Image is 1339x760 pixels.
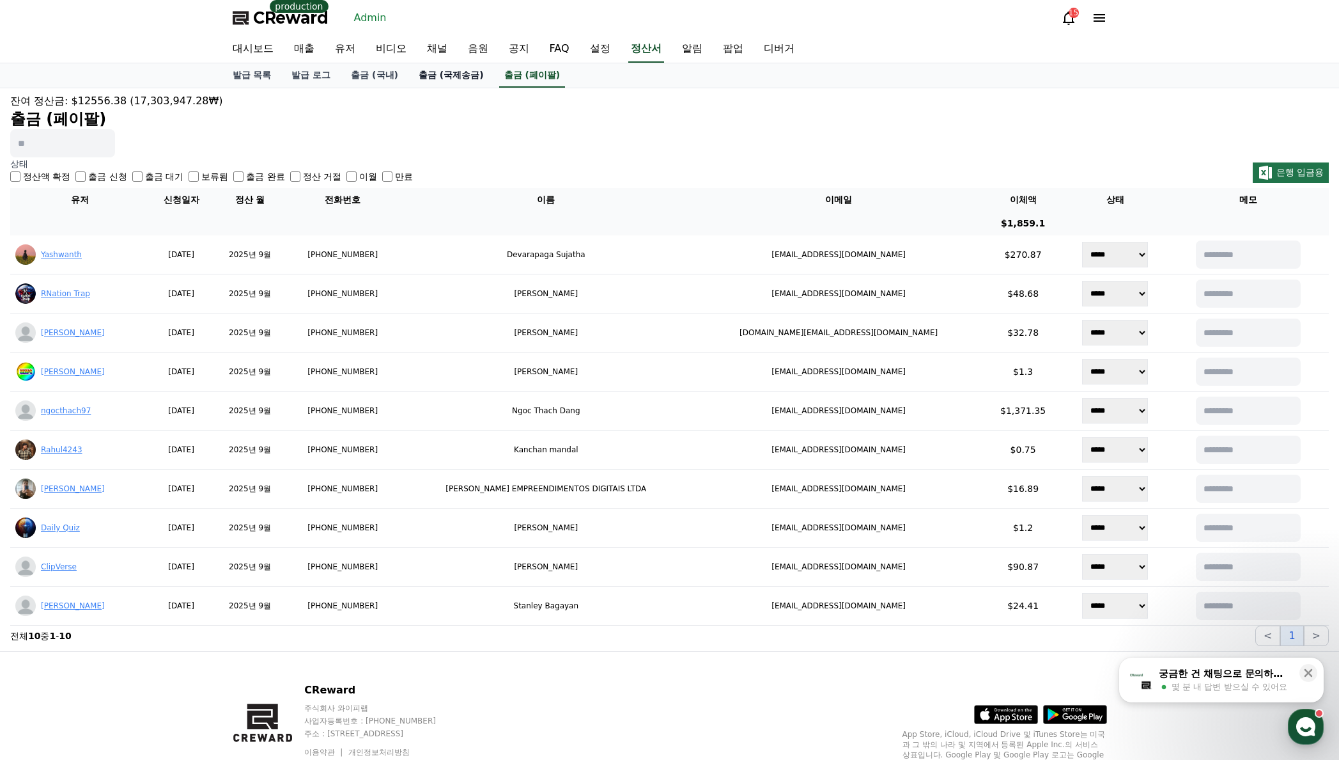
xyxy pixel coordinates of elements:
[693,392,984,431] td: [EMAIL_ADDRESS][DOMAIN_NAME]
[213,188,286,212] th: 정산 월
[286,188,399,212] th: 전화번호
[417,36,458,63] a: 채널
[713,36,754,63] a: 팝업
[399,431,693,470] td: Kanchan mandal
[989,365,1057,378] p: $1.3
[286,392,399,431] td: [PHONE_NUMBER]
[693,352,984,392] td: [EMAIL_ADDRESS][DOMAIN_NAME]
[281,63,341,88] a: 발급 로그
[989,599,1057,612] p: $24.41
[628,36,664,63] a: 정산서
[213,235,286,274] td: 2025년 9월
[41,367,105,376] a: [PERSON_NAME]
[399,352,693,392] td: [PERSON_NAME]
[325,36,366,63] a: 유저
[989,482,1057,495] p: $16.89
[304,748,344,757] a: 이용약관
[580,36,621,63] a: 설정
[253,8,329,28] span: CReward
[15,596,36,616] img: profile_blank.webp
[286,587,399,626] td: [PHONE_NUMBER]
[15,244,36,265] img: ACg8ocLSimGQaXkTpc10kwoVl__E5nGEOS5fO_vrZ3a-lpemSHgAYus=s96-c
[41,562,77,571] a: ClipVerse
[359,170,377,183] label: 이월
[117,425,132,436] span: 대화
[499,63,566,88] a: 출금 (페이팔)
[399,392,693,431] td: Ngoc Thach Dang
[41,523,80,532] a: Daily Quiz
[539,36,580,63] a: FAQ
[10,95,68,107] span: 잔여 정산금:
[286,431,399,470] td: [PHONE_NUMBER]
[213,431,286,470] td: 2025년 9월
[213,548,286,587] td: 2025년 9월
[399,548,693,587] td: [PERSON_NAME]
[15,439,36,460] img: YY09Sep%2017,%202025144013_aaceb72056d097b820c6867b0b64d1669d35e04d5d89e0ccf85a3d083abd1ab1.webp
[149,470,213,509] td: [DATE]
[499,36,539,63] a: 공지
[23,170,70,183] label: 정산액 확정
[41,445,82,454] a: Rahul4243
[233,8,329,28] a: CReward
[693,431,984,470] td: [EMAIL_ADDRESS][DOMAIN_NAME]
[989,217,1057,230] p: $1,859.1
[754,36,805,63] a: 디버거
[304,716,529,726] p: 사업자등록번호 : [PHONE_NUMBER]
[213,274,286,313] td: 2025년 9월
[15,322,36,343] img: profile_blank.webp
[41,250,82,259] a: Yashwanth
[59,631,71,641] strong: 10
[1061,10,1076,26] a: 15
[693,548,984,587] td: [EMAIL_ADDRESS][DOMAIN_NAME]
[286,313,399,352] td: [PHONE_NUMBER]
[213,587,286,626] td: 2025년 9월
[348,748,410,757] a: 개인정보처리방침
[213,509,286,548] td: 2025년 9월
[15,518,36,538] img: ACg8ocIZkcShafsdNdQFaYluBo0MqfbUQtwTcJsiBaYzonEv2GdT3-E=s96-c
[672,36,713,63] a: 알림
[693,509,984,548] td: [EMAIL_ADDRESS][DOMAIN_NAME]
[145,170,183,183] label: 출금 대기
[693,313,984,352] td: [DOMAIN_NAME][EMAIL_ADDRESS][DOMAIN_NAME]
[222,63,282,88] a: 발급 목록
[989,443,1057,456] p: $0.75
[10,188,149,212] th: 유저
[88,170,127,183] label: 출금 신청
[10,109,1329,129] h2: 출금 (페이팔)
[304,703,529,713] p: 주식회사 와이피랩
[149,509,213,548] td: [DATE]
[149,352,213,392] td: [DATE]
[149,392,213,431] td: [DATE]
[149,587,213,626] td: [DATE]
[395,170,413,183] label: 만료
[149,274,213,313] td: [DATE]
[458,36,499,63] a: 음원
[213,392,286,431] td: 2025년 9월
[286,509,399,548] td: [PHONE_NUMBER]
[693,235,984,274] td: [EMAIL_ADDRESS][DOMAIN_NAME]
[399,313,693,352] td: [PERSON_NAME]
[15,557,36,577] img: profile_blank.webp
[989,521,1057,534] p: $1.2
[10,629,72,642] p: 전체 중 -
[222,36,284,63] a: 대시보드
[41,601,105,610] a: [PERSON_NAME]
[1276,167,1324,177] span: 은행 입금용
[399,587,693,626] td: Stanley Bagayan
[304,683,529,698] p: CReward
[286,274,399,313] td: [PHONE_NUMBER]
[15,400,36,421] img: profile_blank.webp
[15,479,36,499] img: ACg8ocK8zawXt4mPxp48ef95UUB-5c5k3yybLgftZYQYQb_9twXeYE9x=s96-c
[72,95,223,107] span: $12556.38 (17,303,947.28₩)
[4,406,84,438] a: 홈
[149,313,213,352] td: [DATE]
[49,631,56,641] strong: 1
[693,587,984,626] td: [EMAIL_ADDRESS][DOMAIN_NAME]
[15,283,36,304] img: ACg8ocLd-rnJ3QWZeLESuSE_lo8AXAZDYdazc5UkVnR4o0omePhwHCw=s96-c
[286,548,399,587] td: [PHONE_NUMBER]
[246,170,284,183] label: 출금 완료
[149,188,213,212] th: 신청일자
[213,313,286,352] td: 2025년 9월
[303,170,341,183] label: 정산 거절
[28,631,40,641] strong: 10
